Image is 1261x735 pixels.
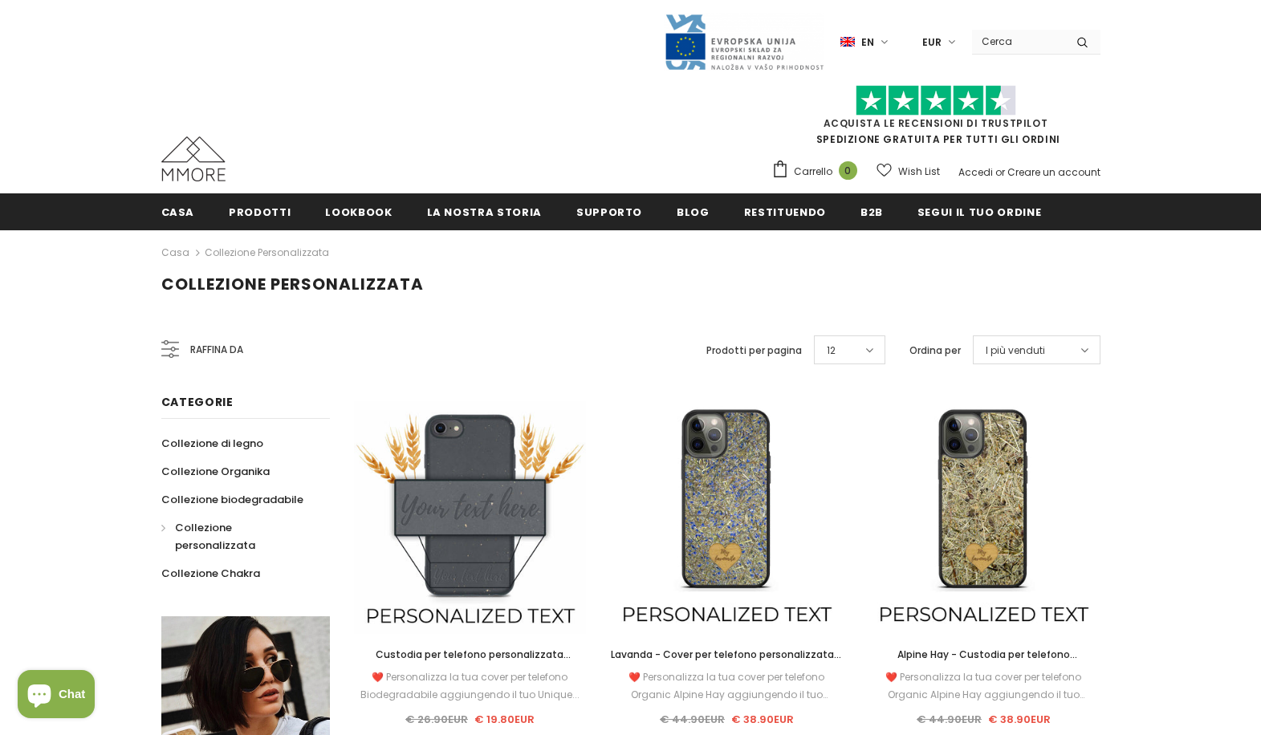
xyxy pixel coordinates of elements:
span: Prodotti [229,205,291,220]
span: Collezione biodegradabile [161,492,303,507]
a: Carrello 0 [771,160,865,184]
a: B2B [860,193,883,229]
input: Search Site [972,30,1064,53]
span: EUR [922,35,942,51]
div: ❤️ Personalizza la tua cover per telefono Organic Alpine Hay aggiungendo il tuo Unique... [867,668,1100,704]
a: Acquista le recensioni di TrustPilot [824,116,1048,130]
a: Segui il tuo ordine [917,193,1041,229]
a: Wish List [877,157,940,185]
span: en [861,35,874,51]
img: Javni Razpis [664,13,824,71]
a: Collezione personalizzata [205,246,329,259]
a: Custodia per telefono personalizzata biodegradabile - nera [354,646,587,664]
span: 0 [839,161,857,180]
span: or [995,165,1005,179]
span: Collezione personalizzata [175,520,255,553]
a: Alpine Hay - Custodia per telefono personalizzata - Regalo personalizzato [867,646,1100,664]
a: La nostra storia [427,193,542,229]
span: Collezione Organika [161,464,270,479]
span: Collezione di legno [161,436,263,451]
a: Restituendo [744,193,826,229]
inbox-online-store-chat: Shopify online store chat [13,670,100,722]
span: Lookbook [325,205,392,220]
a: Casa [161,243,189,262]
img: i-lang-1.png [840,35,855,49]
a: Accedi [958,165,993,179]
span: € 19.80EUR [474,712,535,727]
a: Creare un account [1007,165,1100,179]
span: 12 [827,343,836,359]
label: Ordina per [909,343,961,359]
span: Wish List [898,164,940,180]
span: Lavanda - Cover per telefono personalizzata - Regalo personalizzato [611,648,842,679]
span: Carrello [794,164,832,180]
a: Collezione biodegradabile [161,485,303,514]
a: Lavanda - Cover per telefono personalizzata - Regalo personalizzato [610,646,843,664]
a: Casa [161,193,195,229]
span: I più venduti [986,343,1045,359]
span: € 44.90EUR [917,712,982,727]
span: € 38.90EUR [988,712,1051,727]
span: € 38.90EUR [731,712,794,727]
a: Prodotti [229,193,291,229]
div: ❤️ Personalizza la tua cover per telefono Organic Alpine Hay aggiungendo il tuo Unique... [610,668,843,704]
span: Categorie [161,394,234,410]
span: Casa [161,205,195,220]
span: € 26.90EUR [405,712,468,727]
a: Lookbook [325,193,392,229]
span: Collezione personalizzata [161,273,424,295]
span: Raffina da [190,341,243,359]
span: Blog [677,205,710,220]
span: supporto [576,205,642,220]
a: Collezione Organika [161,457,270,485]
a: Collezione Chakra [161,559,260,587]
span: Collezione Chakra [161,566,260,581]
span: Segui il tuo ordine [917,205,1041,220]
a: Blog [677,193,710,229]
label: Prodotti per pagina [706,343,802,359]
span: Alpine Hay - Custodia per telefono personalizzata - Regalo personalizzato [885,648,1081,679]
a: Collezione personalizzata [161,514,312,559]
span: Custodia per telefono personalizzata biodegradabile - nera [376,648,571,679]
a: Collezione di legno [161,429,263,457]
span: La nostra storia [427,205,542,220]
span: Restituendo [744,205,826,220]
img: Casi MMORE [161,136,226,181]
span: SPEDIZIONE GRATUITA PER TUTTI GLI ORDINI [771,92,1100,146]
a: Javni Razpis [664,35,824,48]
img: Fidati di Pilot Stars [856,85,1016,116]
a: supporto [576,193,642,229]
span: B2B [860,205,883,220]
span: € 44.90EUR [660,712,725,727]
div: ❤️ Personalizza la tua cover per telefono Biodegradabile aggiungendo il tuo Unique... [354,668,587,704]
